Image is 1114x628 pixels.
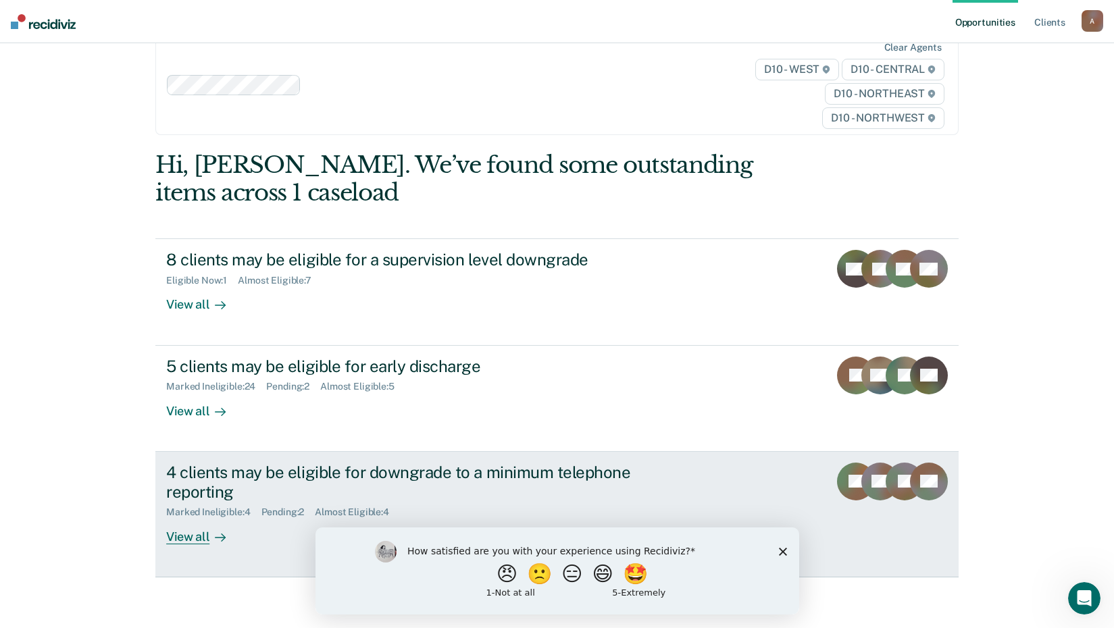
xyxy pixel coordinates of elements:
[842,59,944,80] span: D10 - CENTRAL
[166,250,640,269] div: 8 clients may be eligible for a supervision level downgrade
[755,59,839,80] span: D10 - WEST
[155,151,798,207] div: Hi, [PERSON_NAME]. We’ve found some outstanding items across 1 caseload
[825,83,944,105] span: D10 - NORTHEAST
[166,275,238,286] div: Eligible Now : 1
[1082,10,1103,32] button: A
[166,463,640,502] div: 4 clients may be eligible for downgrade to a minimum telephone reporting
[884,42,942,53] div: Clear agents
[315,506,400,518] div: Almost Eligible : 4
[315,527,799,614] iframe: Survey by Kim from Recidiviz
[155,346,959,452] a: 5 clients may be eligible for early dischargeMarked Ineligible:24Pending:2Almost Eligible:5View all
[238,275,322,286] div: Almost Eligible : 7
[166,392,242,419] div: View all
[266,381,320,392] div: Pending : 2
[155,238,959,345] a: 8 clients may be eligible for a supervision level downgradeEligible Now:1Almost Eligible:7View all
[155,452,959,577] a: 4 clients may be eligible for downgrade to a minimum telephone reportingMarked Ineligible:4Pendin...
[166,286,242,313] div: View all
[166,357,640,376] div: 5 clients may be eligible for early discharge
[822,107,944,129] span: D10 - NORTHWEST
[261,506,315,518] div: Pending : 2
[11,14,76,29] img: Recidiviz
[166,381,266,392] div: Marked Ineligible : 24
[166,506,261,518] div: Marked Ineligible : 4
[166,518,242,544] div: View all
[320,381,405,392] div: Almost Eligible : 5
[1068,582,1100,614] iframe: Intercom live chat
